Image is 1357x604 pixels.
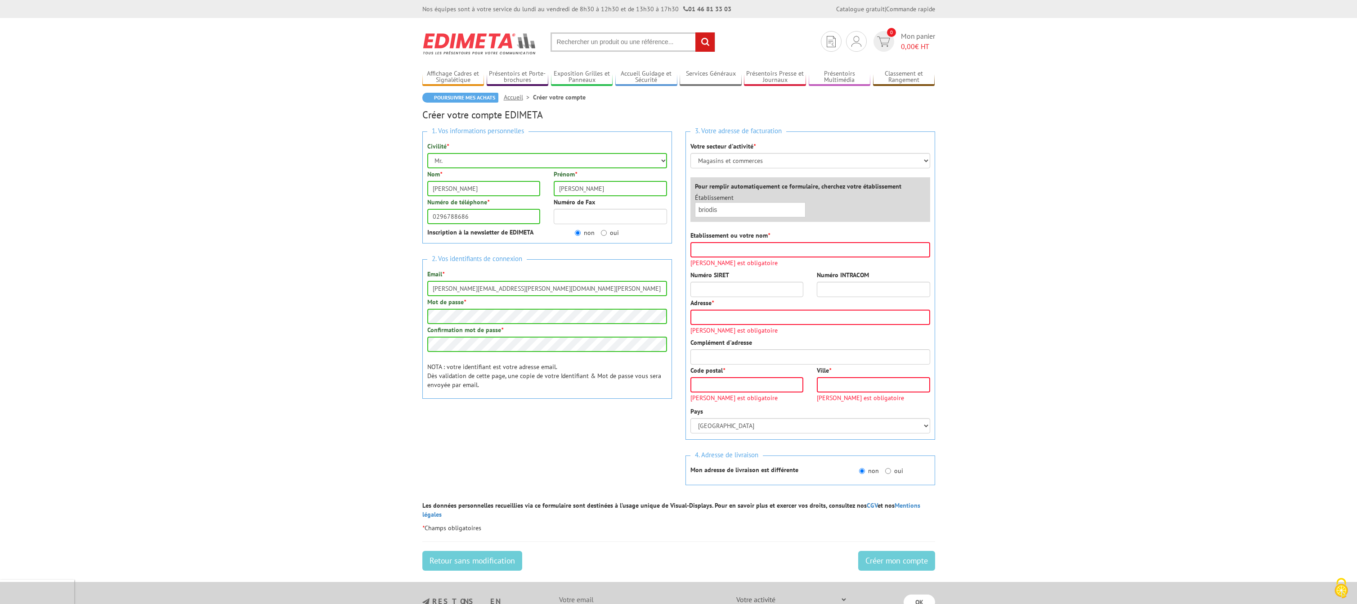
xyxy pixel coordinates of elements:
span: [PERSON_NAME] est obligatoire [690,327,930,334]
label: oui [601,228,619,237]
button: Cookies (fenêtre modale) [1326,573,1357,604]
input: Rechercher un produit ou une référence... [551,32,715,52]
a: Présentoirs Presse et Journaux [744,70,806,85]
a: Affichage Cadres et Signalétique [422,70,484,85]
label: Mot de passe [427,297,466,307]
input: Créer mon compte [858,551,935,571]
label: Ville [817,366,831,375]
span: [PERSON_NAME] est obligatoire [690,260,930,266]
span: 1. Vos informations personnelles [427,125,528,137]
span: 0,00 [901,42,915,51]
span: 2. Vos identifiants de connexion [427,253,527,265]
a: Classement et Rangement [873,70,935,85]
strong: Mon adresse de livraison est différente [690,466,798,474]
a: devis rapide 0 Mon panier 0,00€ HT [871,31,935,52]
img: devis rapide [827,36,836,47]
img: Edimeta [422,27,537,60]
label: Confirmation mot de passe [427,325,503,334]
a: Présentoirs Multimédia [809,70,871,85]
h2: Créer votre compte EDIMETA [422,109,935,120]
label: Prénom [554,170,577,179]
a: Catalogue gratuit [836,5,885,13]
label: Code postal [690,366,725,375]
label: Numéro SIRET [690,270,729,279]
span: Mon panier [901,31,935,52]
input: rechercher [695,32,715,52]
a: Exposition Grilles et Panneaux [551,70,613,85]
iframe: reCAPTCHA [422,415,559,450]
label: Nom [427,170,442,179]
label: Pour remplir automatiquement ce formulaire, cherchez votre établissement [695,182,901,191]
label: oui [885,466,903,475]
label: Numéro de Fax [554,198,595,207]
img: devis rapide [851,36,861,47]
label: Civilité [427,142,449,151]
input: oui [885,468,891,474]
label: Numéro INTRACOM [817,270,869,279]
input: non [575,230,581,236]
a: Mentions légales [422,501,920,518]
li: Créer votre compte [533,93,586,102]
a: Services Généraux [680,70,742,85]
strong: 01 46 81 33 03 [683,5,731,13]
span: 3. Votre adresse de facturation [690,125,786,137]
div: Établissement [688,193,813,217]
label: Etablissement ou votre nom [690,231,770,240]
label: Email [427,270,444,279]
p: NOTA : votre identifiant est votre adresse email. Dès validation de cette page, une copie de votr... [427,362,667,389]
input: oui [601,230,607,236]
a: Retour sans modification [422,551,522,571]
span: [PERSON_NAME] est obligatoire [690,395,804,401]
img: Cookies (fenêtre modale) [1330,577,1353,599]
a: Poursuivre mes achats [422,93,498,103]
label: non [859,466,879,475]
label: Pays [690,407,703,416]
span: [PERSON_NAME] est obligatoire [817,395,930,401]
div: | [836,5,935,14]
p: Champs obligatoires [422,523,935,532]
div: Nos équipes sont à votre service du lundi au vendredi de 8h30 à 12h30 et de 13h30 à 17h30 [422,5,731,14]
label: Complément d'adresse [690,338,752,347]
label: Numéro de téléphone [427,198,489,207]
span: 0 [887,28,896,37]
strong: Inscription à la newsletter de EDIMETA [427,228,533,236]
a: Commande rapide [886,5,935,13]
img: devis rapide [877,36,890,47]
span: € HT [901,41,935,52]
a: Accueil Guidage et Sécurité [615,70,677,85]
a: Accueil [504,93,533,101]
strong: Les données personnelles recueillies via ce formulaire sont destinées à l’usage unique de Visual-... [422,501,920,518]
a: CGV [867,501,878,509]
label: Adresse [690,298,714,307]
label: Votre secteur d'activité [690,142,756,151]
input: non [859,468,865,474]
span: 4. Adresse de livraison [690,449,763,461]
label: non [575,228,595,237]
a: Présentoirs et Porte-brochures [487,70,549,85]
